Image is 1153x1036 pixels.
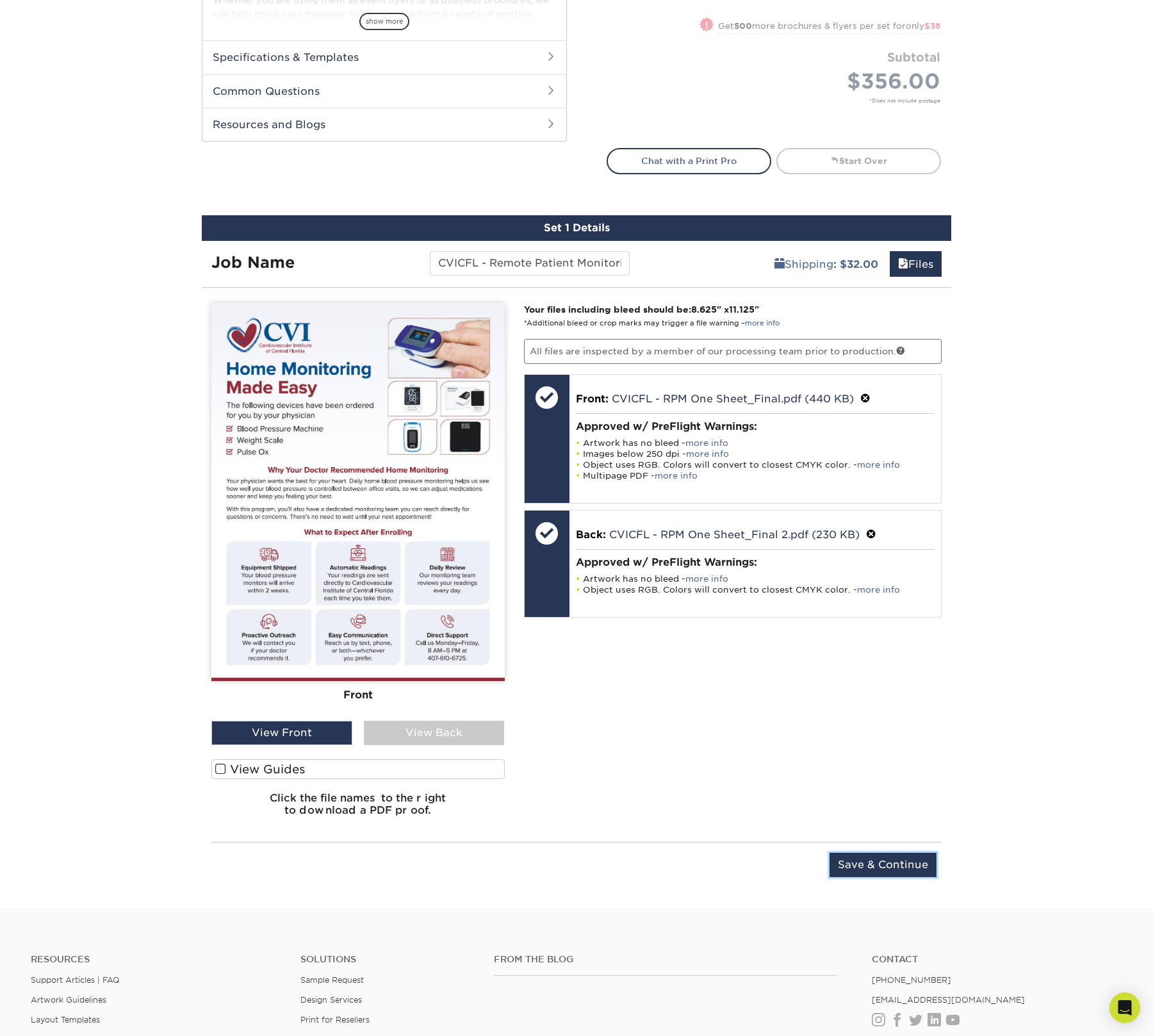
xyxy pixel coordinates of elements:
[576,393,609,405] span: Front:
[300,1015,370,1024] a: Print for Resellers
[576,584,935,595] li: Object uses RGB. Colors will convert to closest CMYK color. -
[211,253,295,272] strong: Job Name
[494,954,837,965] h4: From the Blog
[830,853,936,877] input: Save & Continue
[211,681,505,709] div: Front
[607,148,771,174] a: Chat with a Print Pro
[524,319,780,327] small: *Additional bleed or crop marks may trigger a file warning –
[655,471,698,481] a: more info
[872,954,1122,965] a: Contact
[612,393,854,405] a: CVICFL - RPM One Sheet_Final.pdf (440 KB)
[745,319,780,327] a: more info
[576,529,606,541] span: Back:
[576,470,935,481] li: Multipage PDF -
[359,13,409,30] span: show more
[1109,992,1140,1023] div: Open Intercom Messenger
[31,1015,100,1024] a: Layout Templates
[576,556,935,568] h4: Approved w/ PreFlight Warnings:
[872,995,1025,1005] a: [EMAIL_ADDRESS][DOMAIN_NAME]
[691,304,717,315] span: 8.625
[576,438,935,448] li: Artwork has no bleed -
[857,460,900,470] a: more info
[898,258,908,270] span: files
[31,995,106,1005] a: Artwork Guidelines
[774,258,785,270] span: shipping
[776,148,941,174] a: Start Over
[576,459,935,470] li: Object uses RGB. Colors will convert to closest CMYK color. -
[211,721,352,745] div: View Front
[576,420,935,432] h4: Approved w/ PreFlight Warnings:
[685,438,728,448] a: more info
[202,108,566,141] h2: Resources and Blogs
[31,975,120,985] a: Support Articles | FAQ
[576,573,935,584] li: Artwork has no bleed -
[524,339,942,363] p: All files are inspected by a member of our processing team prior to production.
[766,251,887,277] a: Shipping: $32.00
[300,975,364,985] a: Sample Request
[576,448,935,459] li: Images below 250 dpi -
[685,574,728,584] a: more info
[857,585,900,595] a: more info
[211,792,505,826] h6: Click the file names to the right to download a PDF proof.
[364,721,505,745] div: View Back
[524,304,759,315] strong: Your files including bleed should be: " x "
[300,995,362,1005] a: Design Services
[430,251,629,275] input: Enter a job name
[202,74,566,108] h2: Common Questions
[211,759,505,779] label: View Guides
[890,251,942,277] a: Files
[729,304,755,315] span: 11.125
[833,258,878,270] b: : $32.00
[686,449,729,459] a: more info
[31,954,281,965] h4: Resources
[609,529,860,541] a: CVICFL - RPM One Sheet_Final 2.pdf (230 KB)
[872,975,951,985] a: [PHONE_NUMBER]
[300,954,474,965] h4: Solutions
[202,215,951,241] div: Set 1 Details
[202,40,566,74] h2: Specifications & Templates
